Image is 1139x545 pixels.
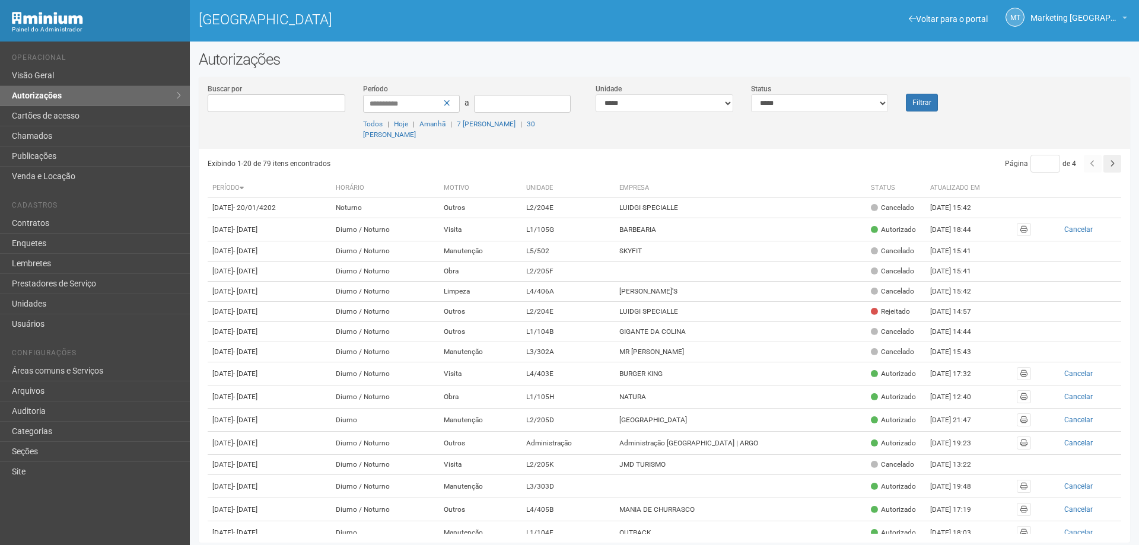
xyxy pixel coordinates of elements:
[439,498,521,521] td: Outros
[1041,480,1116,493] button: Cancelar
[439,322,521,342] td: Outros
[925,362,991,385] td: [DATE] 17:32
[871,286,914,297] div: Cancelado
[925,342,991,362] td: [DATE] 15:43
[208,475,331,498] td: [DATE]
[208,432,331,455] td: [DATE]
[521,475,615,498] td: L3/303D
[331,342,438,362] td: Diurno / Noturno
[925,521,991,544] td: [DATE] 18:03
[521,432,615,455] td: Administração
[233,439,257,447] span: - [DATE]
[521,241,615,262] td: L5/502
[233,287,257,295] span: - [DATE]
[1041,413,1116,426] button: Cancelar
[363,84,388,94] label: Período
[615,432,866,455] td: Administração [GEOGRAPHIC_DATA] | ARGO
[464,98,469,107] span: a
[871,482,916,492] div: Autorizado
[1041,367,1116,380] button: Cancelar
[208,302,331,322] td: [DATE]
[208,342,331,362] td: [DATE]
[439,302,521,322] td: Outros
[439,342,521,362] td: Manutenção
[521,179,615,198] th: Unidade
[925,385,991,409] td: [DATE] 12:40
[615,302,866,322] td: LUIDGI SPECIALLE
[866,179,925,198] th: Status
[925,302,991,322] td: [DATE] 14:57
[871,307,910,317] div: Rejeitado
[233,482,257,490] span: - [DATE]
[331,409,438,432] td: Diurno
[233,307,257,315] span: - [DATE]
[199,12,656,27] h1: [GEOGRAPHIC_DATA]
[439,179,521,198] th: Motivo
[1030,15,1127,24] a: Marketing [GEOGRAPHIC_DATA]
[615,218,866,241] td: BARBEARIA
[871,347,914,357] div: Cancelado
[871,415,916,425] div: Autorizado
[925,179,991,198] th: Atualizado em
[439,385,521,409] td: Obra
[521,342,615,362] td: L3/302A
[208,362,331,385] td: [DATE]
[439,362,521,385] td: Visita
[12,24,181,35] div: Painel do Administrador
[1005,160,1076,168] span: Página de 4
[871,246,914,256] div: Cancelado
[871,369,916,379] div: Autorizado
[199,50,1130,68] h2: Autorizações
[208,155,665,173] div: Exibindo 1-20 de 79 itens encontrados
[413,120,415,128] span: |
[419,120,446,128] a: Amanhã
[394,120,408,128] a: Hoje
[871,528,916,538] div: Autorizado
[521,498,615,521] td: L4/405B
[615,385,866,409] td: NATURA
[208,409,331,432] td: [DATE]
[439,262,521,282] td: Obra
[521,521,615,544] td: L1/104F
[208,455,331,475] td: [DATE]
[521,282,615,302] td: L4/406A
[439,241,521,262] td: Manutenção
[233,416,257,424] span: - [DATE]
[615,342,866,362] td: MR [PERSON_NAME]
[233,203,276,212] span: - 20/01/4202
[233,393,257,401] span: - [DATE]
[871,392,916,402] div: Autorizado
[233,528,257,537] span: - [DATE]
[925,282,991,302] td: [DATE] 15:42
[439,218,521,241] td: Visita
[521,322,615,342] td: L1/104B
[439,455,521,475] td: Visita
[208,179,331,198] th: Período
[871,505,916,515] div: Autorizado
[615,282,866,302] td: [PERSON_NAME]'S
[615,362,866,385] td: BURGER KING
[331,475,438,498] td: Diurno / Noturno
[751,84,771,94] label: Status
[331,455,438,475] td: Diurno / Noturno
[331,521,438,544] td: Diurno
[1030,2,1119,23] span: Marketing Taquara Plaza
[925,198,991,218] td: [DATE] 15:42
[521,302,615,322] td: L2/204E
[925,409,991,432] td: [DATE] 21:47
[615,498,866,521] td: MANIA DE CHURRASCO
[615,198,866,218] td: LUIDGI SPECIALLE
[233,247,257,255] span: - [DATE]
[331,385,438,409] td: Diurno / Noturno
[12,53,181,66] li: Operacional
[12,349,181,361] li: Configurações
[363,120,383,128] a: Todos
[233,267,257,275] span: - [DATE]
[521,362,615,385] td: L4/403E
[208,322,331,342] td: [DATE]
[925,498,991,521] td: [DATE] 17:19
[233,460,257,468] span: - [DATE]
[521,198,615,218] td: L2/204E
[615,322,866,342] td: GIGANTE DA COLINA
[925,432,991,455] td: [DATE] 19:23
